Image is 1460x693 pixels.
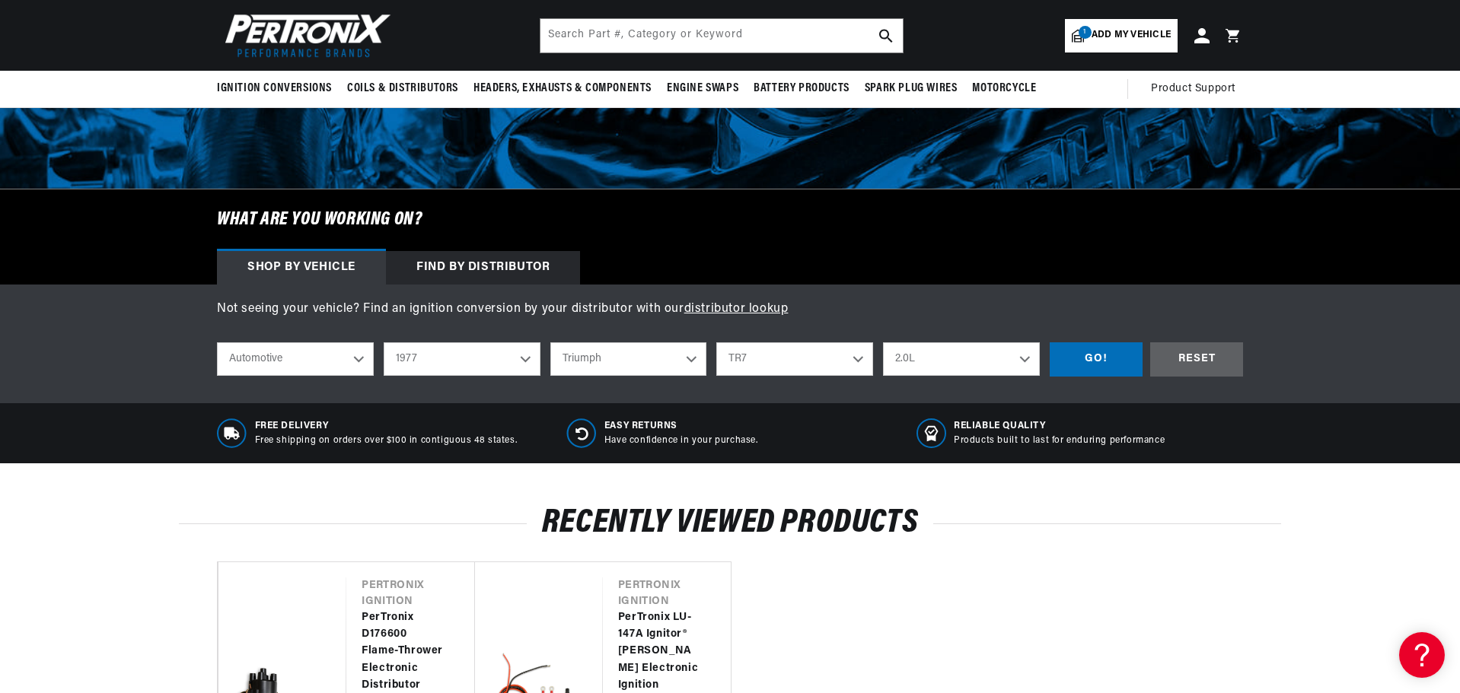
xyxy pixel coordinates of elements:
[1150,342,1243,377] div: RESET
[869,19,903,52] button: search button
[466,71,659,106] summary: Headers, Exhausts & Components
[217,300,1243,319] p: Not seeing your vehicle? Find an ignition conversion by your distributor with our
[883,342,1040,376] select: Engine
[217,251,386,285] div: Shop by vehicle
[1092,28,1171,43] span: Add my vehicle
[865,81,958,97] span: Spark Plug Wires
[1151,71,1243,107] summary: Product Support
[659,71,746,106] summary: Engine Swaps
[667,81,738,97] span: Engine Swaps
[386,251,580,285] div: Find by Distributor
[1151,81,1235,97] span: Product Support
[217,81,332,97] span: Ignition Conversions
[1079,26,1092,39] span: 1
[604,434,758,447] p: Have confidence in your purchase.
[217,9,392,62] img: Pertronix
[604,420,758,433] span: Easy Returns
[217,342,374,376] select: Ride Type
[972,81,1036,97] span: Motorcycle
[1065,19,1178,52] a: 1Add my vehicle
[217,71,339,106] summary: Ignition Conversions
[179,509,1281,538] h2: Recently Viewed Products
[857,71,965,106] summary: Spark Plug Wires
[954,420,1165,433] span: RELIABLE QUALITY
[746,71,857,106] summary: Battery Products
[255,420,518,433] span: Free Delivery
[179,189,1281,250] h6: What are you working on?
[716,342,873,376] select: Model
[473,81,652,97] span: Headers, Exhausts & Components
[754,81,850,97] span: Battery Products
[384,342,540,376] select: Year
[347,81,458,97] span: Coils & Distributors
[540,19,903,52] input: Search Part #, Category or Keyword
[550,342,707,376] select: Make
[684,303,789,315] a: distributor lookup
[255,434,518,447] p: Free shipping on orders over $100 in contiguous 48 states.
[964,71,1044,106] summary: Motorcycle
[954,434,1165,447] p: Products built to last for enduring performance
[1050,342,1143,377] div: GO!
[339,71,466,106] summary: Coils & Distributors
